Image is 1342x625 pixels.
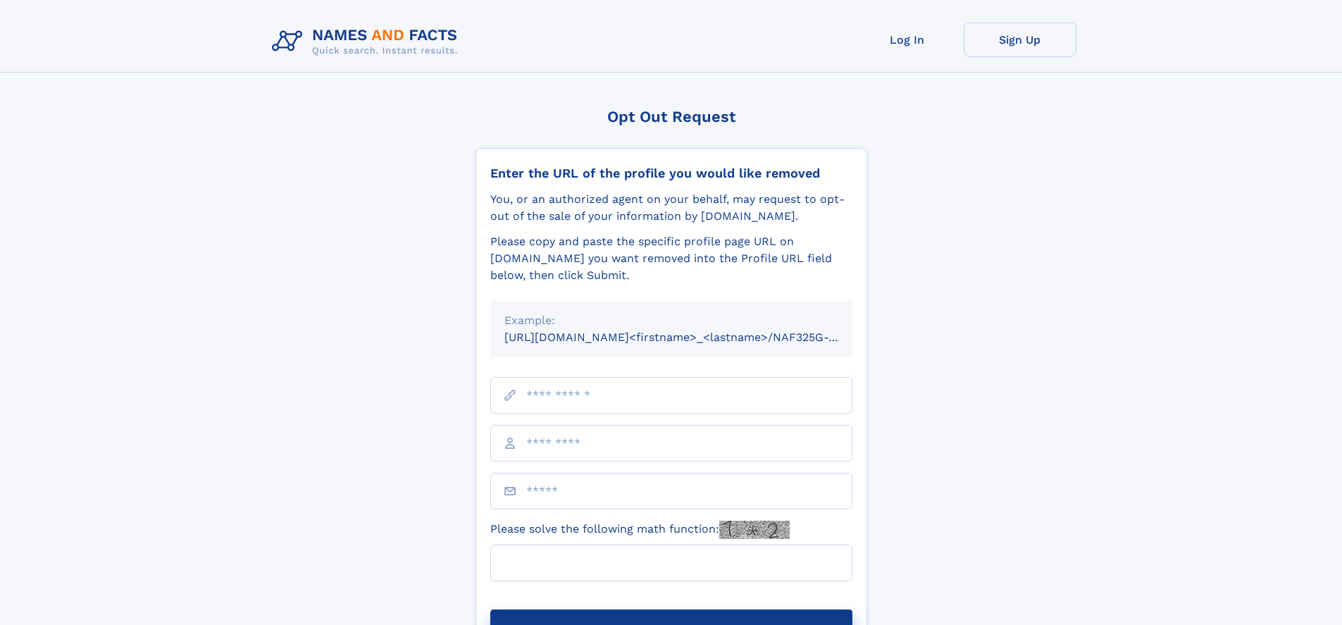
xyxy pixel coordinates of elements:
[964,23,1076,57] a: Sign Up
[490,191,852,225] div: You, or an authorized agent on your behalf, may request to opt-out of the sale of your informatio...
[504,312,838,329] div: Example:
[266,23,469,61] img: Logo Names and Facts
[490,233,852,284] div: Please copy and paste the specific profile page URL on [DOMAIN_NAME] you want removed into the Pr...
[476,108,867,125] div: Opt Out Request
[490,166,852,181] div: Enter the URL of the profile you would like removed
[490,521,790,539] label: Please solve the following math function:
[851,23,964,57] a: Log In
[504,330,879,344] small: [URL][DOMAIN_NAME]<firstname>_<lastname>/NAF325G-xxxxxxxx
